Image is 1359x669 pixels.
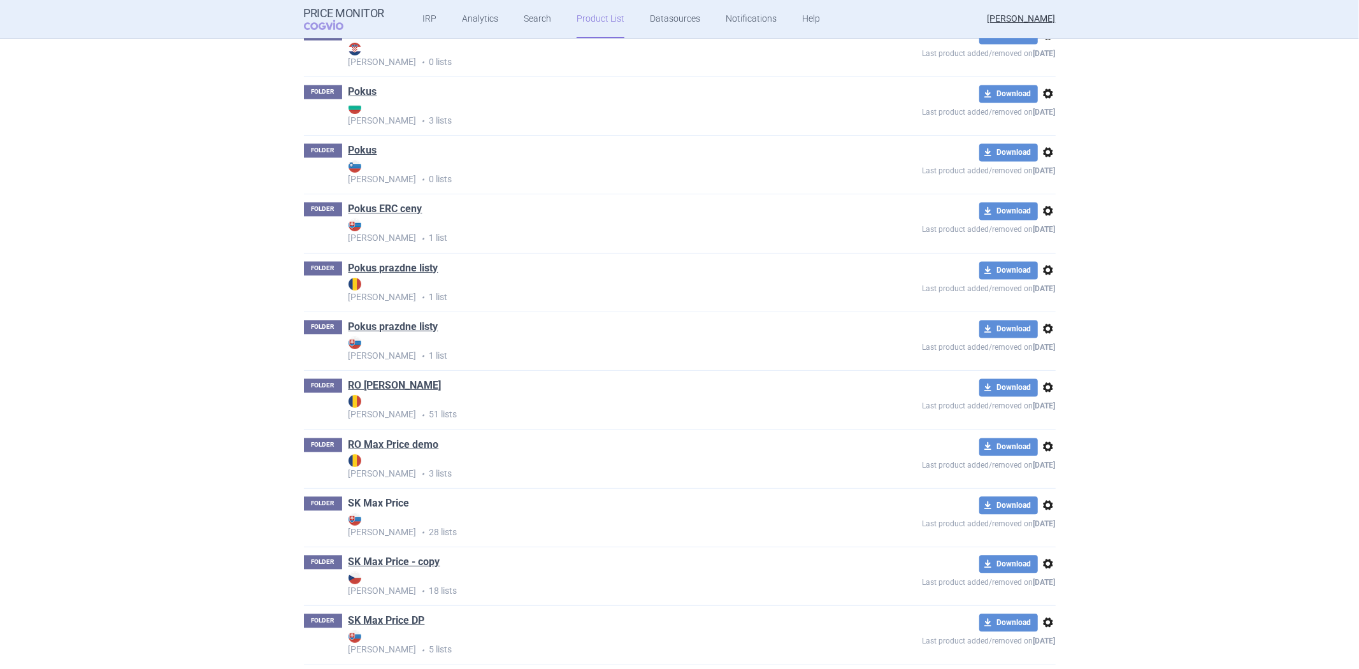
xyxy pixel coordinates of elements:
[349,219,830,243] strong: [PERSON_NAME]
[304,7,385,31] a: Price MonitorCOGVIO
[349,496,410,510] a: SK Max Price
[349,85,377,99] a: Pokus
[417,115,429,127] i: •
[349,219,830,245] p: 1 list
[349,160,361,173] img: SI
[349,454,361,467] img: RO
[979,378,1038,396] button: Download
[304,20,361,30] span: COGVIO
[349,43,830,67] strong: [PERSON_NAME]
[417,644,429,657] i: •
[1033,49,1056,58] strong: [DATE]
[349,438,439,454] h1: RO Max Price demo
[979,202,1038,220] button: Download
[349,261,438,278] h1: Pokus prazdne listy
[830,279,1056,295] p: Last product added/removed on
[417,526,429,539] i: •
[304,496,342,510] p: FOLDER
[830,338,1056,354] p: Last product added/removed on
[1033,461,1056,470] strong: [DATE]
[830,161,1056,177] p: Last product added/removed on
[349,395,830,421] p: 51 lists
[304,320,342,334] p: FOLDER
[349,320,438,336] h1: Pokus prazdne listy
[830,631,1056,647] p: Last product added/removed on
[349,85,377,101] h1: Pokus
[304,261,342,275] p: FOLDER
[304,202,342,216] p: FOLDER
[349,143,377,160] h1: Pokus
[349,160,830,184] strong: [PERSON_NAME]
[349,395,830,419] strong: [PERSON_NAME]
[1033,108,1056,117] strong: [DATE]
[349,101,830,127] p: 3 lists
[349,202,422,216] a: Pokus ERC ceny
[349,630,830,656] p: 5 lists
[349,572,361,584] img: CZ
[349,261,438,275] a: Pokus prazdne listy
[349,320,438,334] a: Pokus prazdne listy
[304,438,342,452] p: FOLDER
[979,496,1038,514] button: Download
[349,454,830,478] strong: [PERSON_NAME]
[830,220,1056,236] p: Last product added/removed on
[349,219,361,231] img: SK
[349,513,830,537] strong: [PERSON_NAME]
[979,438,1038,456] button: Download
[349,160,830,186] p: 0 lists
[349,101,830,126] strong: [PERSON_NAME]
[1033,578,1056,587] strong: [DATE]
[349,395,361,408] img: RO
[349,336,830,361] strong: [PERSON_NAME]
[304,614,342,628] p: FOLDER
[349,454,830,480] p: 3 lists
[830,103,1056,119] p: Last product added/removed on
[417,585,429,598] i: •
[417,56,429,69] i: •
[349,378,442,392] a: RO [PERSON_NAME]
[349,572,830,598] p: 18 lists
[349,278,361,291] img: RO
[417,350,429,363] i: •
[349,438,439,452] a: RO Max Price demo
[304,7,385,20] strong: Price Monitor
[417,173,429,186] i: •
[304,555,342,569] p: FOLDER
[349,378,442,395] h1: RO Max Price
[304,378,342,392] p: FOLDER
[417,291,429,304] i: •
[349,555,440,569] a: SK Max Price - copy
[304,85,342,99] p: FOLDER
[830,573,1056,589] p: Last product added/removed on
[979,555,1038,573] button: Download
[979,614,1038,631] button: Download
[349,513,830,539] p: 28 lists
[349,336,830,363] p: 1 list
[1033,343,1056,352] strong: [DATE]
[1033,166,1056,175] strong: [DATE]
[830,456,1056,471] p: Last product added/removed on
[349,555,440,572] h1: SK Max Price - copy
[349,278,830,302] strong: [PERSON_NAME]
[304,143,342,157] p: FOLDER
[349,202,422,219] h1: Pokus ERC ceny
[1033,519,1056,528] strong: [DATE]
[349,43,361,55] img: HR
[417,233,429,245] i: •
[349,143,377,157] a: Pokus
[830,396,1056,412] p: Last product added/removed on
[349,614,425,628] a: SK Max Price DP
[979,261,1038,279] button: Download
[349,496,410,513] h1: SK Max Price
[979,85,1038,103] button: Download
[417,409,429,422] i: •
[349,572,830,596] strong: [PERSON_NAME]
[349,630,830,654] strong: [PERSON_NAME]
[349,101,361,114] img: BG
[979,320,1038,338] button: Download
[349,513,361,526] img: SK
[349,336,361,349] img: SK
[830,44,1056,60] p: Last product added/removed on
[1033,401,1056,410] strong: [DATE]
[349,614,425,630] h1: SK Max Price DP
